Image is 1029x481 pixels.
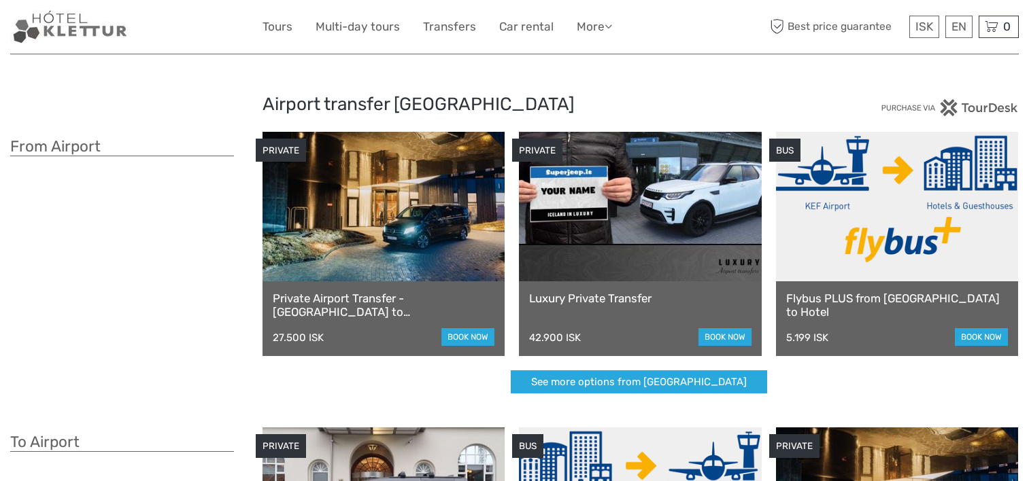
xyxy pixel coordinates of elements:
[881,99,1019,116] img: PurchaseViaTourDesk.png
[499,17,554,37] a: Car rental
[955,328,1008,346] a: book now
[10,433,234,452] h3: To Airport
[256,434,306,458] div: PRIVATE
[273,291,494,319] a: Private Airport Transfer - [GEOGRAPHIC_DATA] to [GEOGRAPHIC_DATA]
[441,328,494,346] a: book now
[786,291,1008,319] a: Flybus PLUS from [GEOGRAPHIC_DATA] to Hotel
[256,139,306,162] div: PRIVATE
[698,328,752,346] a: book now
[511,370,767,394] a: See more options from [GEOGRAPHIC_DATA]
[766,16,906,38] span: Best price guarantee
[529,291,751,305] a: Luxury Private Transfer
[786,332,828,344] div: 5.199 ISK
[769,434,820,458] div: PRIVATE
[1001,20,1013,33] span: 0
[769,139,800,162] div: BUS
[423,17,476,37] a: Transfers
[10,10,131,43] img: Our services
[273,332,324,344] div: 27.500 ISK
[945,16,973,38] div: EN
[263,94,767,115] h2: Airport transfer [GEOGRAPHIC_DATA]
[316,17,400,37] a: Multi-day tours
[263,17,292,37] a: Tours
[10,137,234,156] h3: From Airport
[529,332,581,344] div: 42.900 ISK
[512,434,543,458] div: BUS
[512,139,562,162] div: PRIVATE
[915,20,933,33] span: ISK
[577,17,612,37] a: More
